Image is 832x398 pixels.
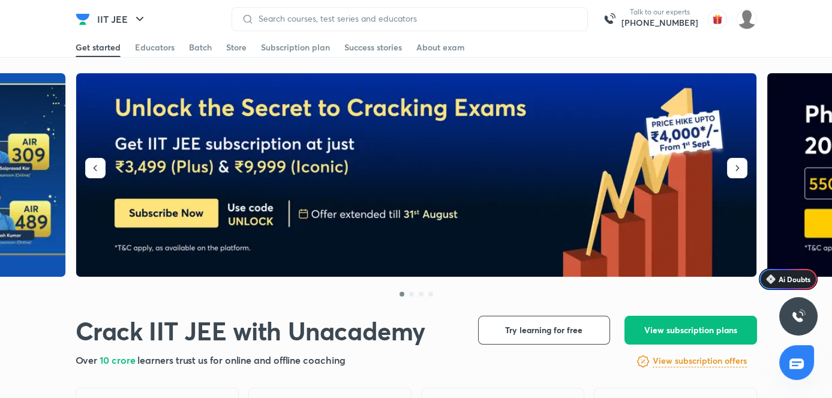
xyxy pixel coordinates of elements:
div: Batch [189,41,212,53]
span: 10 crore [100,354,137,366]
a: Ai Doubts [759,268,818,290]
img: avatar [708,10,727,29]
p: Talk to our experts [621,7,698,17]
span: Try learning for free [505,324,582,336]
h6: View subscription offers [653,355,747,367]
a: Store [226,38,247,57]
button: IIT JEE [90,7,154,31]
span: learners trust us for online and offline coaching [137,354,345,366]
div: Success stories [344,41,402,53]
span: View subscription plans [644,324,737,336]
div: Educators [135,41,175,53]
img: call-us [597,7,621,31]
span: Ai Doubts [779,274,810,284]
button: Try learning for free [478,316,610,345]
a: Batch [189,38,212,57]
div: Get started [76,41,121,53]
h1: Crack IIT JEE with Unacademy [76,316,425,346]
img: SUBHRANGSU DAS [737,9,757,29]
span: Over [76,354,100,366]
div: Store [226,41,247,53]
div: About exam [416,41,465,53]
img: ttu [791,309,806,324]
a: Educators [135,38,175,57]
a: About exam [416,38,465,57]
img: Icon [766,274,776,284]
a: [PHONE_NUMBER] [621,17,698,29]
a: Success stories [344,38,402,57]
a: Subscription plan [261,38,330,57]
button: View subscription plans [624,316,757,345]
img: Company Logo [76,12,90,26]
div: Subscription plan [261,41,330,53]
a: View subscription offers [653,354,747,369]
a: Get started [76,38,121,57]
input: Search courses, test series and educators [254,14,578,23]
